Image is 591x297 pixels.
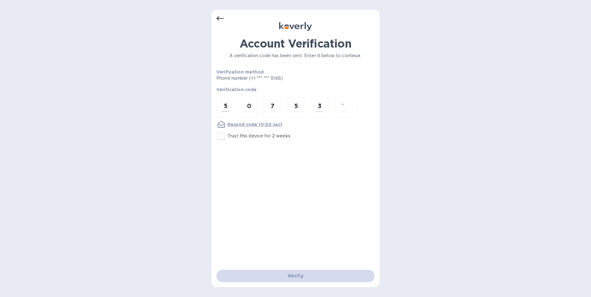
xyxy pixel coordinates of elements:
u: Resend code (0:02 sec) [227,122,282,127]
p: Trust this device for 2 weeks [227,133,290,139]
p: A verification code has been sent. Enter it below to continue. [216,52,375,59]
p: Phone number (+1 *** *** 1066) [216,75,330,82]
b: Verification method [216,69,264,74]
p: Verification code [216,86,375,93]
h1: Account Verification [216,37,375,50]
